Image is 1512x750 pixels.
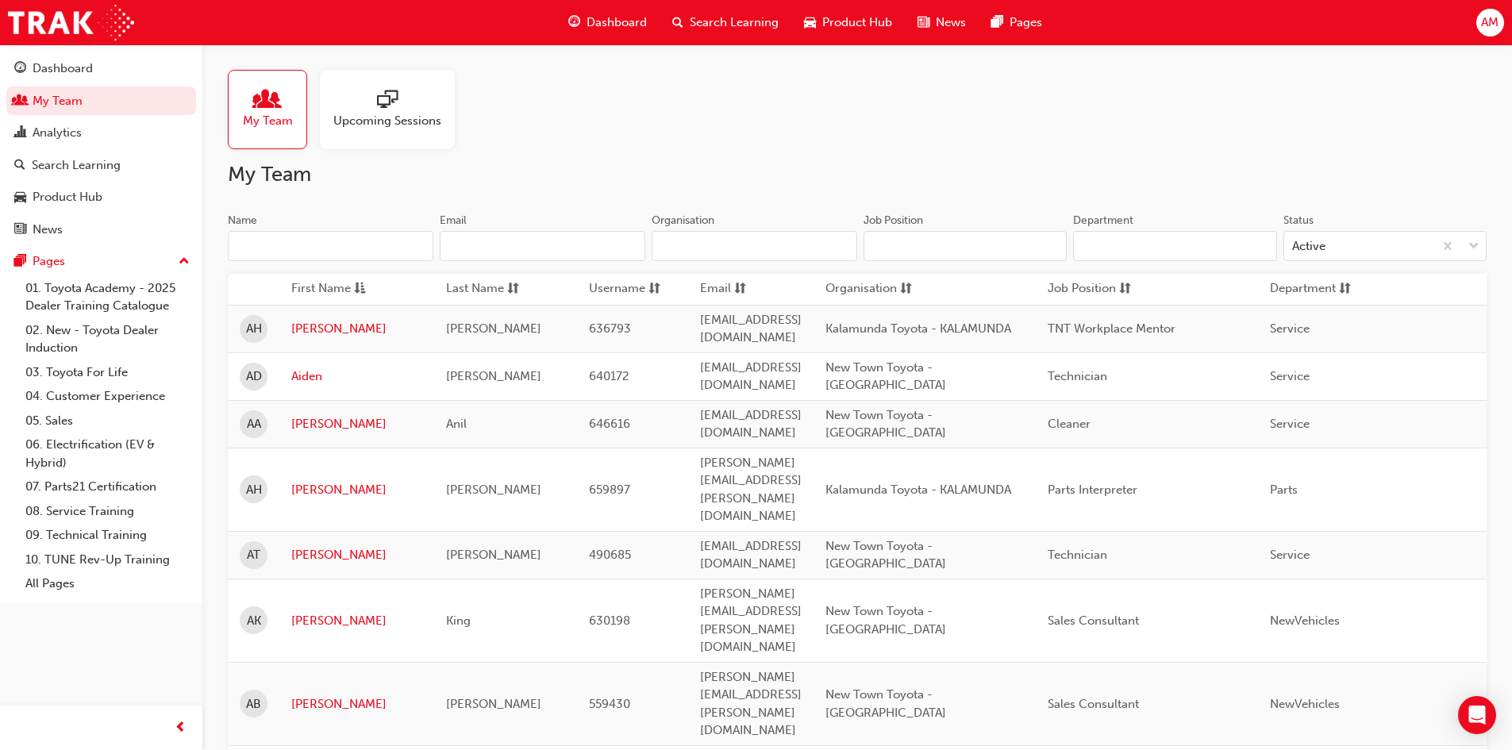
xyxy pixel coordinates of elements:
[33,60,93,78] div: Dashboard
[825,539,946,571] span: New Town Toyota - [GEOGRAPHIC_DATA]
[6,87,196,116] a: My Team
[446,321,541,336] span: [PERSON_NAME]
[19,276,196,318] a: 01. Toyota Academy - 2025 Dealer Training Catalogue
[446,279,504,299] span: Last Name
[825,483,1011,497] span: Kalamunda Toyota - KALAMUNDA
[33,124,82,142] div: Analytics
[33,188,102,206] div: Product Hub
[1270,548,1310,562] span: Service
[1270,483,1298,497] span: Parts
[700,279,731,299] span: Email
[440,231,645,261] input: Email
[825,321,1011,336] span: Kalamunda Toyota - KALAMUNDA
[700,313,802,345] span: [EMAIL_ADDRESS][DOMAIN_NAME]
[6,54,196,83] a: Dashboard
[825,604,946,637] span: New Town Toyota - [GEOGRAPHIC_DATA]
[652,213,714,229] div: Organisation
[446,483,541,497] span: [PERSON_NAME]
[291,481,422,499] a: [PERSON_NAME]
[6,247,196,276] button: Pages
[19,548,196,572] a: 10. TUNE Rev-Up Training
[446,417,467,431] span: Anil
[1270,321,1310,336] span: Service
[589,369,629,383] span: 640172
[14,223,26,237] span: news-icon
[6,151,196,180] a: Search Learning
[19,475,196,499] a: 07. Parts21 Certification
[228,162,1487,187] h2: My Team
[6,183,196,212] a: Product Hub
[32,156,121,175] div: Search Learning
[354,279,366,299] span: asc-icon
[291,415,422,433] a: [PERSON_NAME]
[6,51,196,247] button: DashboardMy TeamAnalyticsSearch LearningProduct HubNews
[1270,613,1340,628] span: NewVehicles
[291,546,422,564] a: [PERSON_NAME]
[228,231,433,261] input: Name
[700,587,802,655] span: [PERSON_NAME][EMAIL_ADDRESS][PERSON_NAME][DOMAIN_NAME]
[291,279,351,299] span: First Name
[228,213,257,229] div: Name
[556,6,660,39] a: guage-iconDashboard
[19,409,196,433] a: 05. Sales
[291,320,422,338] a: [PERSON_NAME]
[918,13,929,33] span: news-icon
[589,613,630,628] span: 630198
[864,213,923,229] div: Job Position
[1270,417,1310,431] span: Service
[8,5,134,40] img: Trak
[446,697,541,711] span: [PERSON_NAME]
[243,112,293,130] span: My Team
[1073,231,1276,261] input: Department
[6,118,196,148] a: Analytics
[446,548,541,562] span: [PERSON_NAME]
[589,483,630,497] span: 659897
[19,571,196,596] a: All Pages
[1119,279,1131,299] span: sorting-icon
[33,221,63,239] div: News
[1270,279,1357,299] button: Departmentsorting-icon
[19,433,196,475] a: 06. Electrification (EV & Hybrid)
[652,231,857,261] input: Organisation
[700,670,802,738] span: [PERSON_NAME][EMAIL_ADDRESS][PERSON_NAME][DOMAIN_NAME]
[648,279,660,299] span: sorting-icon
[257,90,278,112] span: people-icon
[14,62,26,76] span: guage-icon
[377,90,398,112] span: sessionType_ONLINE_URL-icon
[1270,369,1310,383] span: Service
[791,6,905,39] a: car-iconProduct Hub
[1339,279,1351,299] span: sorting-icon
[589,279,645,299] span: Username
[14,159,25,173] span: search-icon
[864,231,1067,261] input: Job Position
[1048,279,1116,299] span: Job Position
[446,369,541,383] span: [PERSON_NAME]
[700,408,802,440] span: [EMAIL_ADDRESS][DOMAIN_NAME]
[246,320,262,338] span: AH
[507,279,519,299] span: sorting-icon
[1048,279,1135,299] button: Job Positionsorting-icon
[589,321,631,336] span: 636793
[6,215,196,244] a: News
[14,190,26,205] span: car-icon
[825,279,897,299] span: Organisation
[1048,613,1139,628] span: Sales Consultant
[1292,237,1325,256] div: Active
[1048,321,1175,336] span: TNT Workplace Mentor
[1481,13,1499,32] span: AM
[825,360,946,393] span: New Town Toyota - [GEOGRAPHIC_DATA]
[700,360,802,393] span: [EMAIL_ADDRESS][DOMAIN_NAME]
[700,539,802,571] span: [EMAIL_ADDRESS][DOMAIN_NAME]
[1270,697,1340,711] span: NewVehicles
[14,94,26,109] span: people-icon
[589,697,630,711] span: 559430
[700,456,802,524] span: [PERSON_NAME][EMAIL_ADDRESS][PERSON_NAME][DOMAIN_NAME]
[446,279,533,299] button: Last Namesorting-icon
[333,112,441,130] span: Upcoming Sessions
[825,687,946,720] span: New Town Toyota - [GEOGRAPHIC_DATA]
[246,481,262,499] span: AH
[1048,417,1091,431] span: Cleaner
[1458,696,1496,734] div: Open Intercom Messenger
